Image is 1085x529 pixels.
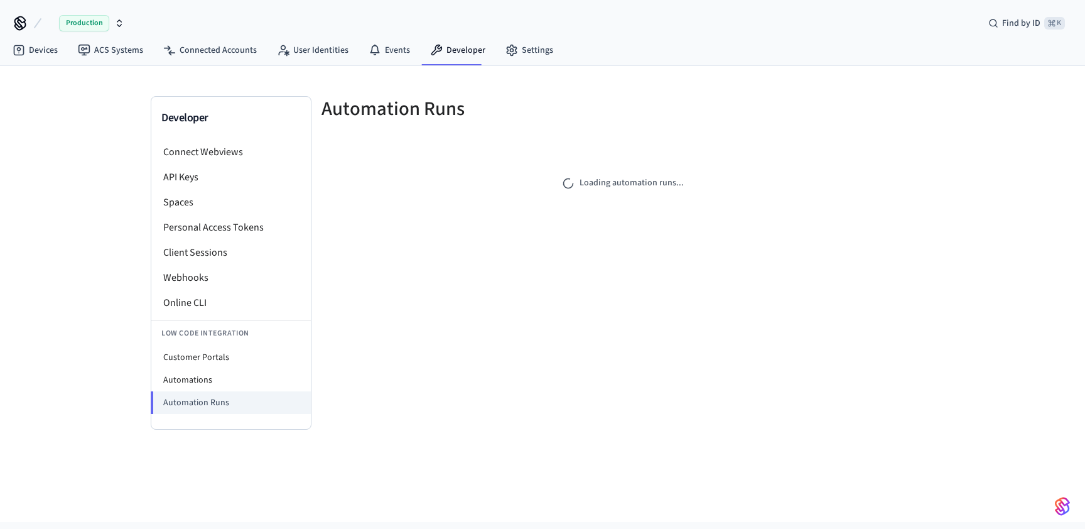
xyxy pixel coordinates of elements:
li: Client Sessions [151,240,311,265]
li: Webhooks [151,265,311,290]
a: Events [359,39,420,62]
a: User Identities [267,39,359,62]
li: Online CLI [151,290,311,315]
div: Loading automation runs... [562,177,684,190]
div: Find by ID⌘ K [978,12,1075,35]
li: Customer Portals [151,346,311,369]
span: Production [59,15,109,31]
a: Developer [420,39,495,62]
h5: Automation Runs [321,96,615,122]
li: Personal Access Tokens [151,215,311,240]
li: API Keys [151,165,311,190]
li: Connect Webviews [151,139,311,165]
a: Connected Accounts [153,39,267,62]
li: Spaces [151,190,311,215]
a: ACS Systems [68,39,153,62]
li: Low Code Integration [151,320,311,346]
img: SeamLogoGradient.69752ec5.svg [1055,496,1070,516]
a: Settings [495,39,563,62]
span: Find by ID [1002,17,1040,30]
span: ⌘ K [1044,17,1065,30]
h3: Developer [161,109,301,127]
a: Devices [3,39,68,62]
li: Automation Runs [151,391,311,414]
li: Automations [151,369,311,391]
